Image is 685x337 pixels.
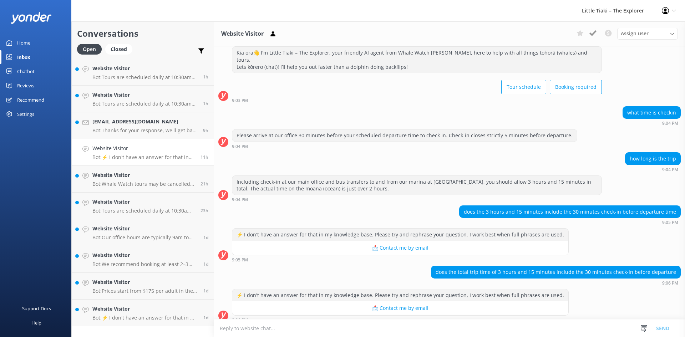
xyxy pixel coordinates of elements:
span: Oct 03 2025 08:39am (UTC +13:00) Pacific/Auckland [203,234,208,240]
div: Home [17,36,30,50]
div: Kia ora👋 I'm Little Tiaki – The Explorer, your friendly AI agent from Whale Watch [PERSON_NAME], ... [232,47,602,73]
img: yonder-white-logo.png [11,12,52,24]
h4: Website Visitor [92,225,198,233]
div: Oct 03 2025 09:06pm (UTC +13:00) Pacific/Auckland [232,317,569,322]
p: Bot: Tours are scheduled daily at 10:30am year-round. Depending on demand, additional tours may b... [92,74,198,81]
span: Oct 04 2025 07:06am (UTC +13:00) Pacific/Auckland [203,74,208,80]
div: does the total trip time of 3 hours and 15 minutes include the 30 minutes check-in before departure [431,266,680,278]
span: Oct 03 2025 08:53am (UTC +13:00) Pacific/Auckland [201,208,208,214]
a: Website VisitorBot:Tours are scheduled daily at 10:30am year-round. Extra tours may be added at 7... [72,86,214,112]
a: Closed [105,45,136,53]
a: Website VisitorBot:Tours are scheduled daily at 10:30am year-round. Depending on demand, addition... [72,193,214,219]
h3: Website Visitor [221,29,264,39]
a: Website VisitorBot:We recommend booking at least 2–3 days in advance to secure your spot, especia... [72,246,214,273]
p: Bot: Tours are scheduled daily at 10:30am year-round. Extra tours may be added at 7:45am and 1:15... [92,101,198,107]
button: Tour schedule [501,80,546,94]
div: Oct 03 2025 09:04pm (UTC +13:00) Pacific/Auckland [623,121,681,126]
a: Website VisitorBot:Whale Watch tours may be cancelled due to unfavourable moana (ocean) and weath... [72,166,214,193]
a: Website VisitorBot:Prices start from $175 per adult in the Ocean Cabin. For the most accurate and... [72,273,214,300]
strong: 9:04 PM [232,144,248,149]
div: Oct 03 2025 09:03pm (UTC +13:00) Pacific/Auckland [232,98,602,103]
div: Open [77,44,102,55]
span: Assign user [621,30,649,37]
span: Oct 03 2025 01:18am (UTC +13:00) Pacific/Auckland [203,261,208,267]
p: Bot: Thanks for your response, we'll get back to you as soon as we can during opening hours. [92,127,198,134]
div: Oct 03 2025 09:04pm (UTC +13:00) Pacific/Auckland [232,144,577,149]
h4: [EMAIL_ADDRESS][DOMAIN_NAME] [92,118,198,126]
div: Oct 03 2025 09:04pm (UTC +13:00) Pacific/Auckland [232,197,602,202]
a: Website VisitorBot:Our office hours are typically 9am to 4:30pm, though these may extend dependin... [72,219,214,246]
div: Settings [17,107,34,121]
div: Closed [105,44,132,55]
p: Bot: Tours are scheduled daily at 10:30am year-round. Depending on demand, additional tours may b... [92,208,195,214]
span: Oct 02 2025 07:48pm (UTC +13:00) Pacific/Auckland [203,315,208,321]
button: 📩 Contact me by email [232,301,568,315]
div: ⚡ I don't have an answer for that in my knowledge base. Please try and rephrase your question, I ... [232,229,568,241]
h2: Conversations [77,27,208,40]
a: [EMAIL_ADDRESS][DOMAIN_NAME]Bot:Thanks for your response, we'll get back to you as soon as we can... [72,112,214,139]
a: Website VisitorBot:⚡ I don't have an answer for that in my knowledge base. Please try and rephras... [72,300,214,326]
button: 📩 Contact me by email [232,241,568,255]
p: Bot: We recommend booking at least 2–3 days in advance to secure your spot, especially during bus... [92,261,198,267]
div: Oct 03 2025 09:05pm (UTC +13:00) Pacific/Auckland [459,220,681,225]
div: Oct 03 2025 09:05pm (UTC +13:00) Pacific/Auckland [232,257,569,262]
strong: 9:04 PM [232,198,248,202]
strong: 9:06 PM [662,281,678,285]
div: Please arrive at our office 30 minutes before your scheduled departure time to check in. Check-in... [232,129,577,142]
strong: 9:04 PM [662,121,678,126]
p: Bot: ⚡ I don't have an answer for that in my knowledge base. Please try and rephrase your questio... [92,315,198,321]
h4: Website Visitor [92,65,198,72]
div: what time is checkin [623,107,680,119]
span: Oct 03 2025 11:24pm (UTC +13:00) Pacific/Auckland [203,127,208,133]
strong: 9:05 PM [662,220,678,225]
p: Bot: Whale Watch tours may be cancelled due to unfavourable moana (ocean) and weather conditions.... [92,181,195,187]
p: Bot: ⚡ I don't have an answer for that in my knowledge base. Please try and rephrase your questio... [92,154,195,160]
h4: Website Visitor [92,251,198,259]
a: Open [77,45,105,53]
strong: 9:03 PM [232,98,248,103]
strong: 9:04 PM [662,168,678,172]
span: Oct 02 2025 09:52pm (UTC +13:00) Pacific/Auckland [203,288,208,294]
h4: Website Visitor [92,91,198,99]
div: Help [31,316,41,330]
h4: Website Visitor [92,278,198,286]
div: does the 3 hours and 15 minutes include the 30 minutes check-in before departure time [460,206,680,218]
p: Bot: Our office hours are typically 9am to 4:30pm, though these may extend depending on demand an... [92,234,198,241]
div: Inbox [17,50,30,64]
h4: Website Visitor [92,171,195,179]
h4: Website Visitor [92,144,195,152]
div: Assign User [617,28,678,39]
div: ⚡ I don't have an answer for that in my knowledge base. Please try and rephrase your question, I ... [232,289,568,301]
div: Recommend [17,93,44,107]
button: Booking required [550,80,602,94]
a: Website VisitorBot:Tours are scheduled daily at 10:30am year-round. Depending on demand, addition... [72,59,214,86]
div: Reviews [17,78,34,93]
div: Support Docs [22,301,51,316]
div: how long is the trip [625,153,680,165]
h4: Website Visitor [92,305,198,313]
div: Oct 03 2025 09:04pm (UTC +13:00) Pacific/Auckland [625,167,681,172]
a: Website VisitorBot:⚡ I don't have an answer for that in my knowledge base. Please try and rephras... [72,139,214,166]
div: Including check-in at our main office and bus transfers to and from our marina at [GEOGRAPHIC_DAT... [232,176,602,195]
span: Oct 03 2025 11:12am (UTC +13:00) Pacific/Auckland [201,181,208,187]
strong: 9:06 PM [232,318,248,322]
h4: Website Visitor [92,198,195,206]
span: Oct 03 2025 09:06pm (UTC +13:00) Pacific/Auckland [201,154,208,160]
strong: 9:05 PM [232,258,248,262]
div: Chatbot [17,64,35,78]
p: Bot: Prices start from $175 per adult in the Ocean Cabin. For the most accurate and up-to-date pr... [92,288,198,294]
div: Oct 03 2025 09:06pm (UTC +13:00) Pacific/Auckland [431,280,681,285]
span: Oct 04 2025 06:51am (UTC +13:00) Pacific/Auckland [203,101,208,107]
